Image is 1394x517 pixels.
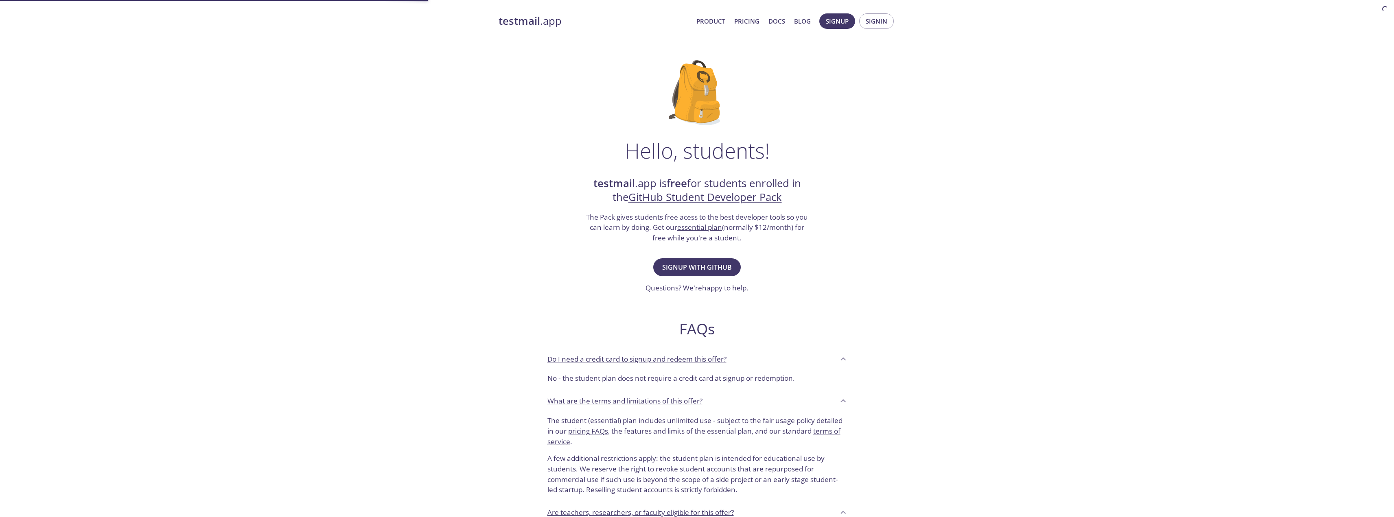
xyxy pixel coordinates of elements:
[646,283,748,293] h3: Questions? We're .
[794,16,811,26] a: Blog
[669,60,725,125] img: github-student-backpack.png
[667,176,687,190] strong: free
[625,138,770,163] h1: Hello, students!
[541,348,853,370] div: Do I need a credit card to signup and redeem this offer?
[585,212,809,243] h3: The Pack gives students free acess to the best developer tools so you can learn by doing. Get our...
[547,447,847,495] p: A few additional restrictions apply: the student plan is intended for educational use by students...
[768,16,785,26] a: Docs
[547,415,847,447] p: The student (essential) plan includes unlimited use - subject to the fair usage policy detailed i...
[628,190,782,204] a: GitHub Student Developer Pack
[541,320,853,338] h2: FAQs
[547,354,727,364] p: Do I need a credit card to signup and redeem this offer?
[568,426,608,436] a: pricing FAQs
[593,176,635,190] strong: testmail
[547,396,702,406] p: What are the terms and limitations of this offer?
[696,16,725,26] a: Product
[541,370,853,390] div: Do I need a credit card to signup and redeem this offer?
[653,258,741,276] button: Signup with GitHub
[499,14,540,28] strong: testmail
[819,13,855,29] button: Signup
[702,283,746,292] a: happy to help
[547,426,840,446] a: terms of service
[859,13,894,29] button: Signin
[662,262,732,273] span: Signup with GitHub
[734,16,759,26] a: Pricing
[541,412,853,502] div: What are the terms and limitations of this offer?
[826,16,849,26] span: Signup
[547,373,847,384] p: No - the student plan does not require a credit card at signup or redemption.
[677,223,722,232] a: essential plan
[585,177,809,205] h2: .app is for students enrolled in the
[541,390,853,412] div: What are the terms and limitations of this offer?
[499,14,690,28] a: testmail.app
[866,16,887,26] span: Signin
